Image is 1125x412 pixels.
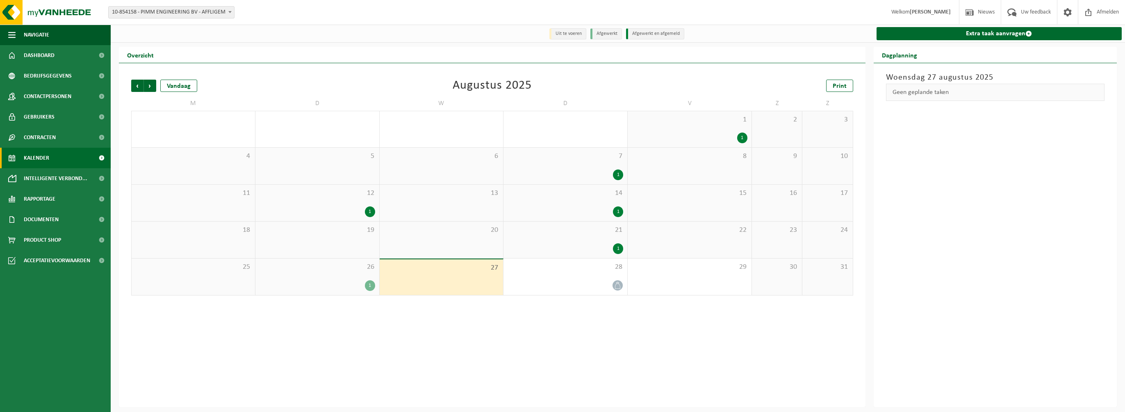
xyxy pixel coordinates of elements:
span: 4 [136,152,251,161]
span: Contactpersonen [24,86,71,107]
span: Vorige [131,80,143,92]
td: Z [802,96,853,111]
div: 1 [365,206,375,217]
span: Kalender [24,148,49,168]
h3: Woensdag 27 augustus 2025 [886,71,1105,84]
span: 25 [136,263,251,272]
span: 8 [632,152,747,161]
div: 1 [613,206,623,217]
td: D [503,96,628,111]
span: 10 [806,152,848,161]
span: 22 [632,226,747,235]
span: 14 [508,189,623,198]
span: Rapportage [24,189,55,209]
span: 12 [260,189,375,198]
span: Acceptatievoorwaarden [24,250,90,271]
td: D [255,96,380,111]
span: Navigatie [24,25,49,45]
span: 17 [806,189,848,198]
div: 1 [613,243,623,254]
div: Geen geplande taken [886,84,1105,101]
span: 19 [260,226,375,235]
span: 26 [260,263,375,272]
strong: [PERSON_NAME] [910,9,951,15]
span: 16 [756,189,798,198]
div: Augustus 2025 [453,80,532,92]
li: Afgewerkt [590,28,622,39]
span: 2 [756,115,798,124]
span: 15 [632,189,747,198]
span: Print [833,83,847,89]
span: 5 [260,152,375,161]
span: 7 [508,152,623,161]
span: Product Shop [24,230,61,250]
div: 1 [737,133,747,143]
td: W [380,96,504,111]
span: 24 [806,226,848,235]
span: 13 [384,189,499,198]
span: Bedrijfsgegevens [24,66,72,86]
div: Vandaag [160,80,197,92]
span: Contracten [24,127,56,148]
span: Gebruikers [24,107,55,127]
span: 9 [756,152,798,161]
a: Print [826,80,853,92]
span: 10-854158 - PIMM ENGINEERING BV - AFFLIGEM [109,7,234,18]
span: 29 [632,263,747,272]
li: Afgewerkt en afgemeld [626,28,684,39]
td: Z [752,96,802,111]
span: 6 [384,152,499,161]
a: Extra taak aanvragen [877,27,1122,40]
div: 1 [613,169,623,180]
h2: Dagplanning [874,47,925,63]
span: Dashboard [24,45,55,66]
td: V [628,96,752,111]
span: 11 [136,189,251,198]
span: 23 [756,226,798,235]
span: 1 [632,115,747,124]
span: 31 [806,263,848,272]
span: 21 [508,226,623,235]
h2: Overzicht [119,47,162,63]
span: Volgende [144,80,156,92]
span: 30 [756,263,798,272]
span: 28 [508,263,623,272]
span: 10-854158 - PIMM ENGINEERING BV - AFFLIGEM [108,6,235,18]
span: 18 [136,226,251,235]
div: 1 [365,280,375,291]
span: Intelligente verbond... [24,168,87,189]
span: Documenten [24,209,59,230]
span: 20 [384,226,499,235]
td: M [131,96,255,111]
span: 27 [384,263,499,272]
li: Uit te voeren [549,28,586,39]
span: 3 [806,115,848,124]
